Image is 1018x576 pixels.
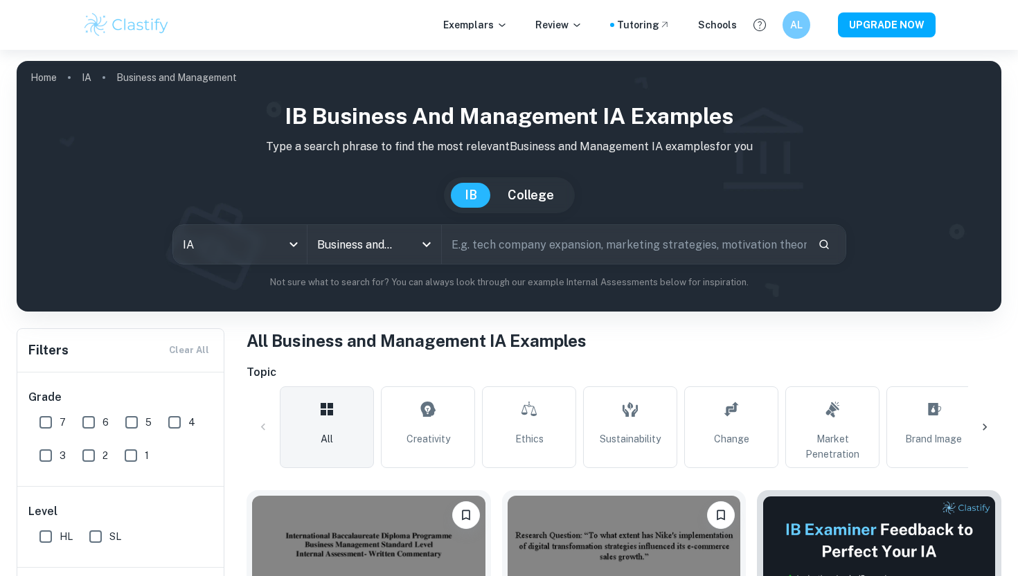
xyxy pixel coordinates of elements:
img: Clastify logo [82,11,170,39]
button: Open [417,235,436,254]
span: 4 [188,415,195,430]
h6: Level [28,503,214,520]
span: Brand Image [905,431,962,447]
input: E.g. tech company expansion, marketing strategies, motivation theories... [442,225,807,264]
button: Help and Feedback [748,13,771,37]
span: HL [60,529,73,544]
a: Tutoring [617,17,670,33]
span: 5 [145,415,152,430]
span: Sustainability [600,431,661,447]
a: IA [82,68,91,87]
span: SL [109,529,121,544]
span: Creativity [407,431,450,447]
span: 2 [102,448,108,463]
img: profile cover [17,61,1001,312]
button: AL [783,11,810,39]
button: College [494,183,568,208]
h1: All Business and Management IA Examples [247,328,1001,353]
button: IB [451,183,491,208]
h6: Grade [28,389,214,406]
button: Search [812,233,836,256]
button: UPGRADE NOW [838,12,936,37]
span: 7 [60,415,66,430]
span: 1 [145,448,149,463]
span: All [321,431,333,447]
div: IA [173,225,307,264]
a: Schools [698,17,737,33]
h1: IB Business and Management IA examples [28,100,990,133]
h6: Filters [28,341,69,360]
p: Type a search phrase to find the most relevant Business and Management IA examples for you [28,138,990,155]
span: Ethics [515,431,544,447]
h6: Topic [247,364,1001,381]
p: Business and Management [116,70,237,85]
p: Not sure what to search for? You can always look through our example Internal Assessments below f... [28,276,990,289]
span: Change [714,431,749,447]
button: Bookmark [707,501,735,529]
span: 3 [60,448,66,463]
h6: AL [789,17,805,33]
span: Market Penetration [792,431,873,462]
button: Bookmark [452,501,480,529]
p: Exemplars [443,17,508,33]
span: 6 [102,415,109,430]
a: Home [30,68,57,87]
p: Review [535,17,582,33]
